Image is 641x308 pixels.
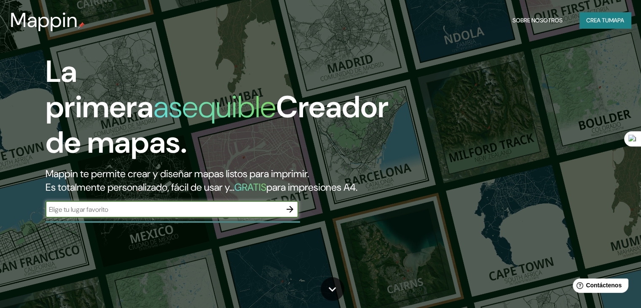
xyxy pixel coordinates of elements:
font: para impresiones A4. [266,181,357,194]
button: Crea tumapa [579,12,631,28]
button: Sobre nosotros [509,12,566,28]
font: La primera [46,52,153,127]
font: Sobre nosotros [512,16,563,24]
img: pin de mapeo [78,22,85,29]
input: Elige tu lugar favorito [46,205,282,214]
font: Mappin te permite crear y diseñar mapas listos para imprimir. [46,167,309,180]
font: Crea tu [586,16,609,24]
iframe: Lanzador de widgets de ayuda [566,275,632,299]
font: Es totalmente personalizado, fácil de usar y... [46,181,234,194]
font: Creador de mapas. [46,87,389,162]
font: mapa [609,16,624,24]
font: asequible [153,87,276,127]
font: Mappin [10,7,78,33]
font: GRATIS [234,181,266,194]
